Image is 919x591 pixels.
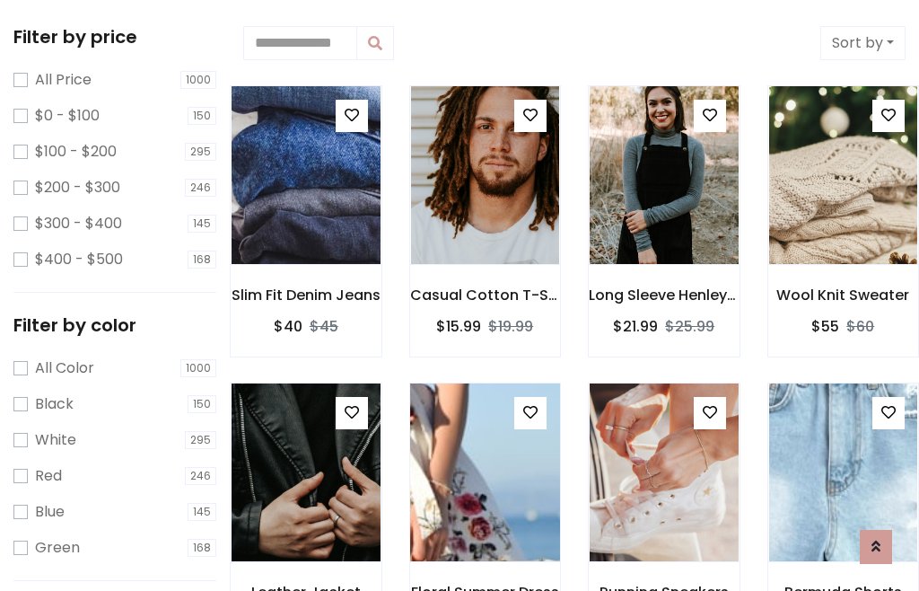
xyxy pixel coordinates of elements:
[613,318,658,335] h6: $21.99
[188,503,216,521] span: 145
[35,141,117,163] label: $100 - $200
[35,393,74,415] label: Black
[188,395,216,413] span: 150
[35,249,123,270] label: $400 - $500
[820,26,906,60] button: Sort by
[13,314,216,336] h5: Filter by color
[811,318,839,335] h6: $55
[589,287,740,304] h6: Long Sleeve Henley T-Shirt
[188,215,216,233] span: 145
[768,287,919,304] h6: Wool Knit Sweater
[13,26,216,48] h5: Filter by price
[185,143,216,161] span: 295
[35,537,80,559] label: Green
[188,107,216,125] span: 150
[185,431,216,449] span: 295
[488,316,533,337] del: $19.99
[180,71,216,89] span: 1000
[436,318,481,335] h6: $15.99
[185,467,216,485] span: 246
[410,287,561,304] h6: Casual Cotton T-Shirt
[180,359,216,377] span: 1000
[35,465,62,487] label: Red
[310,316,338,337] del: $45
[35,357,94,379] label: All Color
[274,318,302,335] h6: $40
[35,213,122,234] label: $300 - $400
[188,251,216,269] span: 168
[185,179,216,197] span: 246
[35,177,120,198] label: $200 - $300
[665,316,714,337] del: $25.99
[35,69,92,91] label: All Price
[188,539,216,557] span: 168
[231,287,381,304] h6: Slim Fit Denim Jeans
[35,501,65,523] label: Blue
[35,105,100,127] label: $0 - $100
[35,429,76,451] label: White
[846,316,874,337] del: $60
